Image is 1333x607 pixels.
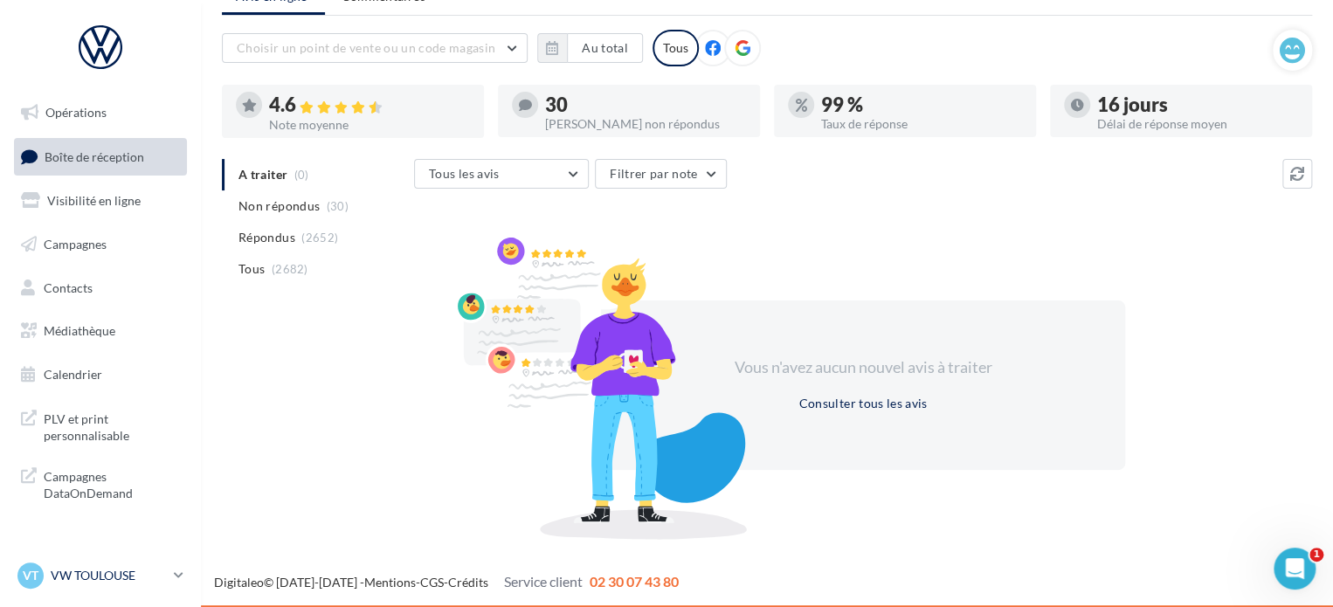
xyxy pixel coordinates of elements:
[214,575,264,590] a: Digitaleo
[45,105,107,120] span: Opérations
[44,367,102,382] span: Calendrier
[1097,95,1298,114] div: 16 jours
[10,94,190,131] a: Opérations
[238,229,295,246] span: Répondus
[269,119,470,131] div: Note moyenne
[653,30,699,66] div: Tous
[47,193,141,208] span: Visibilité en ligne
[537,33,643,63] button: Au total
[44,323,115,338] span: Médiathèque
[1274,548,1316,590] iframe: Intercom live chat
[10,138,190,176] a: Boîte de réception
[51,567,167,584] p: VW TOULOUSE
[420,575,444,590] a: CGS
[713,356,1013,379] div: Vous n'avez aucun nouvel avis à traiter
[301,231,338,245] span: (2652)
[14,559,187,592] a: VT VW TOULOUSE
[44,465,180,502] span: Campagnes DataOnDemand
[10,356,190,393] a: Calendrier
[10,458,190,509] a: Campagnes DataOnDemand
[238,197,320,215] span: Non répondus
[364,575,416,590] a: Mentions
[23,567,38,584] span: VT
[222,33,528,63] button: Choisir un point de vente ou un code magasin
[821,118,1022,130] div: Taux de réponse
[545,95,746,114] div: 30
[10,270,190,307] a: Contacts
[545,118,746,130] div: [PERSON_NAME] non répondus
[567,33,643,63] button: Au total
[10,226,190,263] a: Campagnes
[44,279,93,294] span: Contacts
[44,407,180,445] span: PLV et print personnalisable
[595,159,727,189] button: Filtrer par note
[238,260,265,278] span: Tous
[1309,548,1323,562] span: 1
[10,313,190,349] a: Médiathèque
[504,573,583,590] span: Service client
[269,95,470,115] div: 4.6
[237,40,495,55] span: Choisir un point de vente ou un code magasin
[821,95,1022,114] div: 99 %
[10,400,190,452] a: PLV et print personnalisable
[272,262,308,276] span: (2682)
[791,393,934,414] button: Consulter tous les avis
[10,183,190,219] a: Visibilité en ligne
[44,237,107,252] span: Campagnes
[448,575,488,590] a: Crédits
[590,573,679,590] span: 02 30 07 43 80
[414,159,589,189] button: Tous les avis
[45,148,144,163] span: Boîte de réception
[214,575,679,590] span: © [DATE]-[DATE] - - -
[1097,118,1298,130] div: Délai de réponse moyen
[327,199,349,213] span: (30)
[429,166,500,181] span: Tous les avis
